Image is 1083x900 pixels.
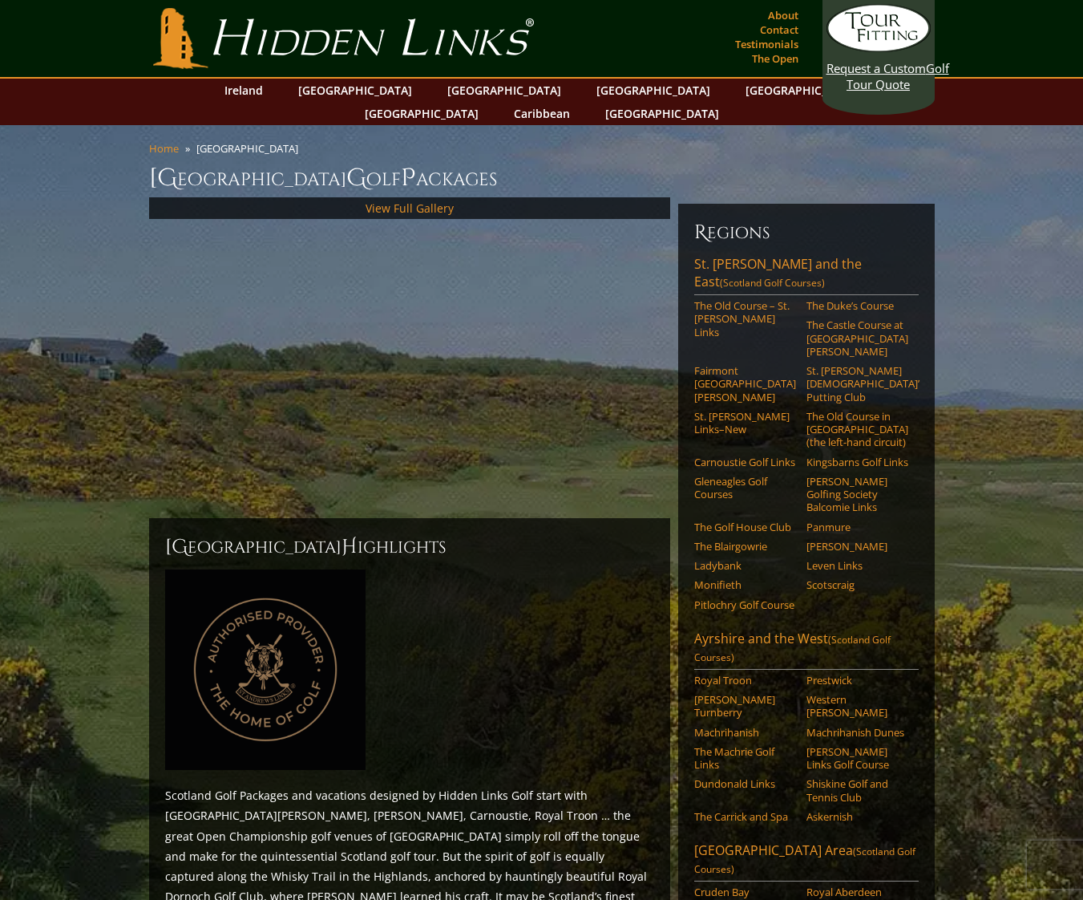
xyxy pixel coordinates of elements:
[806,674,908,687] a: Prestwick
[737,79,867,102] a: [GEOGRAPHIC_DATA]
[806,521,908,533] a: Panmure
[694,578,796,591] a: Monifieth
[806,886,908,898] a: Royal Aberdeen
[720,276,825,290] span: (Scotland Golf Courses)
[694,886,796,898] a: Cruden Bay
[694,559,796,572] a: Ladybank
[694,745,796,772] a: The Machrie Golf Links
[196,141,305,156] li: [GEOGRAPHIC_DATA]
[357,102,487,125] a: [GEOGRAPHIC_DATA]
[806,693,908,720] a: Western [PERSON_NAME]
[165,534,654,560] h2: [GEOGRAPHIC_DATA] ighlights
[346,162,366,194] span: G
[694,726,796,739] a: Machrihanish
[694,521,796,533] a: The Golf House Club
[597,102,727,125] a: [GEOGRAPHIC_DATA]
[806,318,908,358] a: The Castle Course at [GEOGRAPHIC_DATA][PERSON_NAME]
[439,79,569,102] a: [GEOGRAPHIC_DATA]
[806,540,908,553] a: [PERSON_NAME]
[694,220,919,245] h6: Regions
[694,674,796,687] a: Royal Troon
[806,745,908,772] a: [PERSON_NAME] Links Golf Course
[694,456,796,468] a: Carnoustie Golf Links
[806,559,908,572] a: Leven Links
[401,162,416,194] span: P
[694,475,796,501] a: Gleneagles Golf Courses
[806,410,908,449] a: The Old Course in [GEOGRAPHIC_DATA] (the left-hand circuit)
[806,475,908,514] a: [PERSON_NAME] Golfing Society Balcomie Links
[826,60,926,76] span: Request a Custom
[764,4,802,26] a: About
[806,364,908,403] a: St. [PERSON_NAME] [DEMOGRAPHIC_DATA]’ Putting Club
[806,777,908,804] a: Shiskine Golf and Tennis Club
[366,201,454,216] a: View Full Gallery
[806,726,908,739] a: Machrihanish Dunes
[756,18,802,41] a: Contact
[694,845,915,876] span: (Scotland Golf Courses)
[694,693,796,720] a: [PERSON_NAME] Turnberry
[694,299,796,339] a: The Old Course – St. [PERSON_NAME] Links
[694,540,796,553] a: The Blairgowrie
[694,364,796,403] a: Fairmont [GEOGRAPHIC_DATA][PERSON_NAME]
[694,410,796,436] a: St. [PERSON_NAME] Links–New
[506,102,578,125] a: Caribbean
[216,79,271,102] a: Ireland
[694,255,919,295] a: St. [PERSON_NAME] and the East(Scotland Golf Courses)
[149,162,935,194] h1: [GEOGRAPHIC_DATA] olf ackages
[806,810,908,823] a: Askernish
[694,630,919,670] a: Ayrshire and the West(Scotland Golf Courses)
[694,633,891,664] span: (Scotland Golf Courses)
[694,777,796,790] a: Dundonald Links
[826,4,931,92] a: Request a CustomGolf Tour Quote
[694,841,919,882] a: [GEOGRAPHIC_DATA] Area(Scotland Golf Courses)
[694,598,796,611] a: Pitlochry Golf Course
[694,810,796,823] a: The Carrick and Spa
[588,79,718,102] a: [GEOGRAPHIC_DATA]
[806,456,908,468] a: Kingsbarns Golf Links
[290,79,420,102] a: [GEOGRAPHIC_DATA]
[731,33,802,55] a: Testimonials
[806,578,908,591] a: Scotscraig
[748,47,802,70] a: The Open
[806,299,908,312] a: The Duke’s Course
[341,534,358,560] span: H
[149,141,179,156] a: Home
